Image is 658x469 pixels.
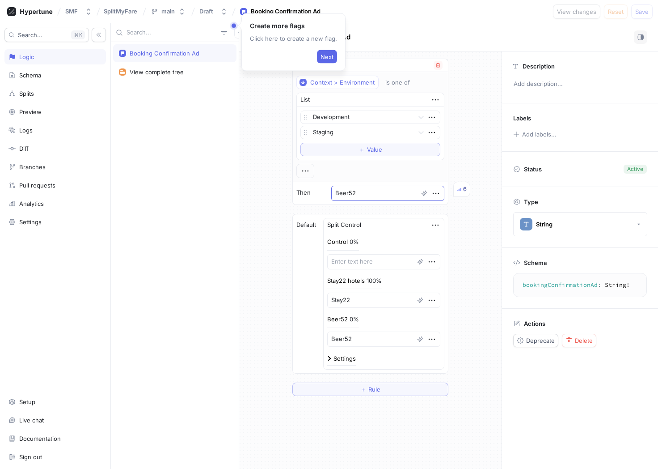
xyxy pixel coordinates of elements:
[4,431,106,446] a: Documentation
[524,163,542,175] p: Status
[526,338,555,343] span: Deprecate
[19,200,44,207] div: Analytics
[604,4,628,19] button: Reset
[385,79,410,86] div: is one of
[553,4,600,19] button: View changes
[19,127,33,134] div: Logs
[251,7,321,16] div: Booking Confirmation Ad
[510,77,650,92] p: Add description...
[331,186,444,201] textarea: Beer52
[327,315,348,324] p: Beer52
[381,76,423,89] button: is one of
[19,182,55,189] div: Pull requests
[524,259,547,266] p: Schema
[368,387,380,392] span: Rule
[196,4,231,19] button: Draft
[4,28,89,42] button: Search...K
[19,72,41,79] div: Schema
[71,30,85,39] div: K
[536,221,553,228] div: String
[127,28,217,37] input: Search...
[608,9,624,14] span: Reset
[199,8,213,15] div: Draft
[19,435,61,442] div: Documentation
[510,128,559,140] button: Add labels...
[367,278,382,284] div: 100%
[19,218,42,226] div: Settings
[513,334,558,347] button: Deprecate
[130,68,184,76] div: View complete tree
[19,145,29,152] div: Diff
[367,147,382,152] span: Value
[19,90,34,97] div: Splits
[333,356,356,362] div: Settings
[296,221,316,230] p: Default
[19,108,42,115] div: Preview
[631,4,653,19] button: Save
[296,76,379,89] button: Context > Environment
[517,277,643,293] textarea: bookingConfirmationAd: String!
[62,4,96,19] button: SMF
[359,147,365,152] span: ＋
[350,239,359,245] div: 0%
[463,185,467,194] div: 6
[327,238,348,247] p: Control
[327,293,440,308] textarea: Stay22
[327,332,440,347] textarea: Beer52
[104,8,137,14] span: SplitMyFare
[523,63,555,70] p: Description
[19,53,34,60] div: Logic
[147,4,189,19] button: main
[300,143,440,156] button: ＋Value
[18,32,42,38] span: Search...
[350,316,359,322] div: 0%
[627,165,643,173] div: Active
[310,79,375,86] div: Context > Environment
[296,188,311,197] p: Then
[513,115,531,122] p: Labels
[19,417,44,424] div: Live chat
[19,163,46,171] div: Branches
[65,8,78,15] div: SMF
[19,453,42,460] div: Sign out
[300,95,310,104] div: List
[19,398,35,405] div: Setup
[130,50,199,57] div: Booking Confirmation Ad
[635,9,649,14] span: Save
[161,8,175,15] div: main
[327,277,365,286] p: Stay22 hotels
[327,221,361,230] div: Split Control
[524,198,538,205] p: Type
[524,320,545,327] p: Actions
[557,9,596,14] span: View changes
[360,387,366,392] span: ＋
[575,338,593,343] span: Delete
[562,334,596,347] button: Delete
[292,383,448,396] button: ＋Rule
[513,212,647,236] button: String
